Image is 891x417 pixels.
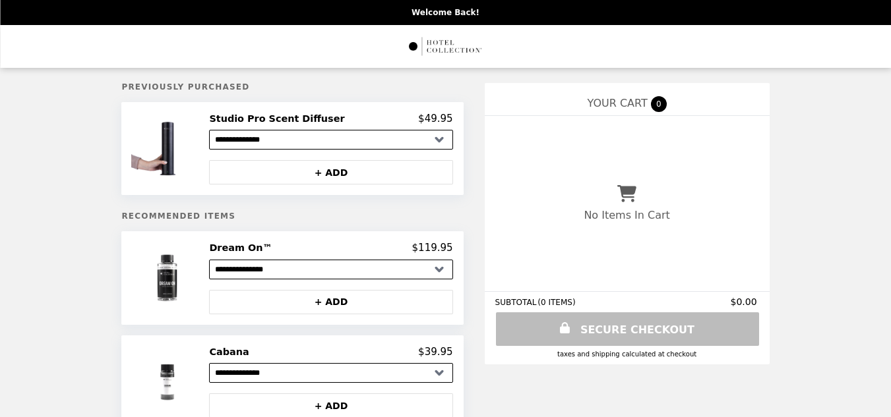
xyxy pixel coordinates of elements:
[209,130,452,150] select: Select a product variant
[131,113,206,184] img: Studio Pro Scent Diffuser
[121,211,463,221] h5: Recommended Items
[651,96,667,112] span: 0
[121,82,463,92] h5: Previously Purchased
[495,350,759,358] div: Taxes and Shipping calculated at checkout
[408,33,483,60] img: Brand Logo
[209,346,254,358] h2: Cabana
[731,296,759,307] span: $0.00
[495,298,538,307] span: SUBTOTAL
[209,160,452,184] button: + ADD
[209,113,350,125] h2: Studio Pro Scent Diffuser
[412,242,453,254] p: $119.95
[538,298,575,307] span: ( 0 ITEMS )
[418,113,453,125] p: $49.95
[209,260,452,279] select: Select a product variant
[209,363,452,383] select: Select a product variant
[209,242,277,254] h2: Dream On™
[584,209,669,221] p: No Items In Cart
[131,242,206,314] img: Dream On™
[412,8,479,17] p: Welcome Back!
[418,346,453,358] p: $39.95
[587,97,647,109] span: YOUR CART
[209,290,452,314] button: + ADD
